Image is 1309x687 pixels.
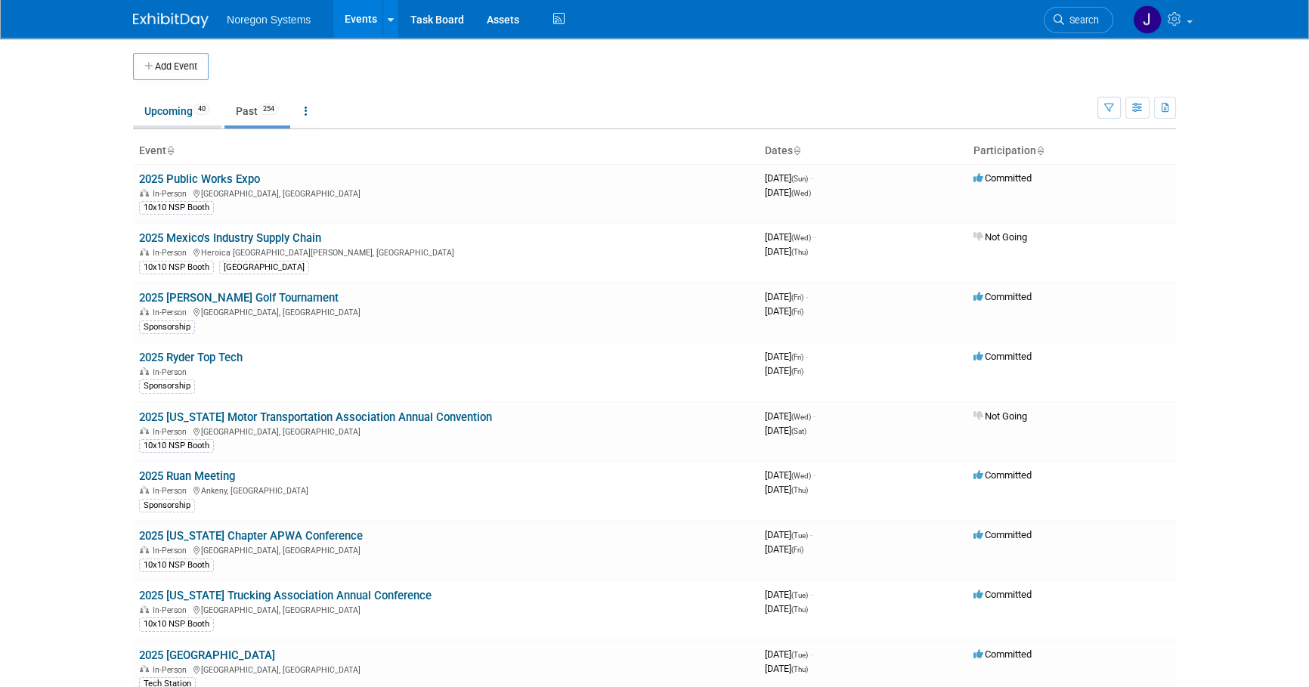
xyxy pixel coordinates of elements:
img: In-Person Event [140,665,149,673]
span: 254 [258,104,279,115]
div: [GEOGRAPHIC_DATA] [219,261,309,274]
div: [GEOGRAPHIC_DATA], [GEOGRAPHIC_DATA] [139,543,753,555]
span: Not Going [973,231,1027,243]
a: Sort by Event Name [166,144,174,156]
a: 2025 Public Works Expo [139,172,260,186]
span: - [813,469,815,481]
span: (Wed) [791,472,811,480]
div: 10x10 NSP Booth [139,439,214,453]
span: (Thu) [791,665,808,673]
span: - [806,291,808,302]
span: Committed [973,648,1032,660]
span: Search [1064,14,1099,26]
span: Not Going [973,410,1027,422]
a: 2025 [US_STATE] Motor Transportation Association Annual Convention [139,410,492,424]
span: (Tue) [791,591,808,599]
span: In-Person [153,248,191,258]
a: 2025 Mexico's Industry Supply Chain [139,231,321,245]
span: [DATE] [765,231,815,243]
div: 10x10 NSP Booth [139,559,214,572]
div: [GEOGRAPHIC_DATA], [GEOGRAPHIC_DATA] [139,603,753,615]
div: 10x10 NSP Booth [139,201,214,215]
span: In-Person [153,486,191,496]
span: Committed [973,291,1032,302]
a: Past254 [224,97,290,125]
a: 2025 [US_STATE] Chapter APWA Conference [139,529,363,543]
a: Sort by Participation Type [1036,144,1044,156]
span: (Fri) [791,546,803,554]
span: In-Person [153,367,191,377]
div: Sponsorship [139,320,195,334]
img: Johana Gil [1133,5,1162,34]
div: Sponsorship [139,499,195,512]
img: In-Person Event [140,367,149,375]
span: (Sat) [791,427,806,435]
a: 2025 Ruan Meeting [139,469,235,483]
span: (Tue) [791,531,808,540]
span: (Wed) [791,234,811,242]
span: - [813,231,815,243]
span: (Fri) [791,293,803,302]
span: [DATE] [765,589,812,600]
span: (Thu) [791,486,808,494]
span: [DATE] [765,246,808,257]
div: [GEOGRAPHIC_DATA], [GEOGRAPHIC_DATA] [139,305,753,317]
span: (Wed) [791,189,811,197]
span: [DATE] [765,187,811,198]
span: In-Person [153,546,191,555]
span: - [810,648,812,660]
span: - [810,172,812,184]
img: In-Person Event [140,546,149,553]
a: 2025 [US_STATE] Trucking Association Annual Conference [139,589,432,602]
a: Search [1044,7,1113,33]
span: In-Person [153,308,191,317]
img: ExhibitDay [133,13,209,28]
span: Committed [973,589,1032,600]
span: (Sun) [791,175,808,183]
span: Committed [973,529,1032,540]
div: 10x10 NSP Booth [139,617,214,631]
span: [DATE] [765,172,812,184]
span: (Fri) [791,367,803,376]
span: In-Person [153,665,191,675]
span: Committed [973,469,1032,481]
img: In-Person Event [140,308,149,315]
img: In-Person Event [140,605,149,613]
div: [GEOGRAPHIC_DATA], [GEOGRAPHIC_DATA] [139,187,753,199]
div: Heroica [GEOGRAPHIC_DATA][PERSON_NAME], [GEOGRAPHIC_DATA] [139,246,753,258]
span: - [810,589,812,600]
div: 10x10 NSP Booth [139,261,214,274]
img: In-Person Event [140,248,149,255]
span: In-Person [153,189,191,199]
span: In-Person [153,605,191,615]
span: [DATE] [765,529,812,540]
span: In-Person [153,427,191,437]
span: [DATE] [765,648,812,660]
th: Dates [759,138,967,164]
div: Sponsorship [139,379,195,393]
span: [DATE] [765,603,808,614]
span: [DATE] [765,425,806,436]
span: [DATE] [765,663,808,674]
span: (Fri) [791,308,803,316]
span: [DATE] [765,351,808,362]
th: Participation [967,138,1176,164]
span: - [813,410,815,422]
a: Upcoming40 [133,97,221,125]
span: - [806,351,808,362]
span: Noregon Systems [227,14,311,26]
div: Ankeny, [GEOGRAPHIC_DATA] [139,484,753,496]
span: [DATE] [765,543,803,555]
div: [GEOGRAPHIC_DATA], [GEOGRAPHIC_DATA] [139,425,753,437]
button: Add Event [133,53,209,80]
img: In-Person Event [140,486,149,494]
span: [DATE] [765,484,808,495]
span: [DATE] [765,365,803,376]
span: 40 [193,104,210,115]
a: 2025 [PERSON_NAME] Golf Tournament [139,291,339,305]
span: [DATE] [765,291,808,302]
span: (Tue) [791,651,808,659]
span: (Fri) [791,353,803,361]
span: (Thu) [791,605,808,614]
span: [DATE] [765,469,815,481]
